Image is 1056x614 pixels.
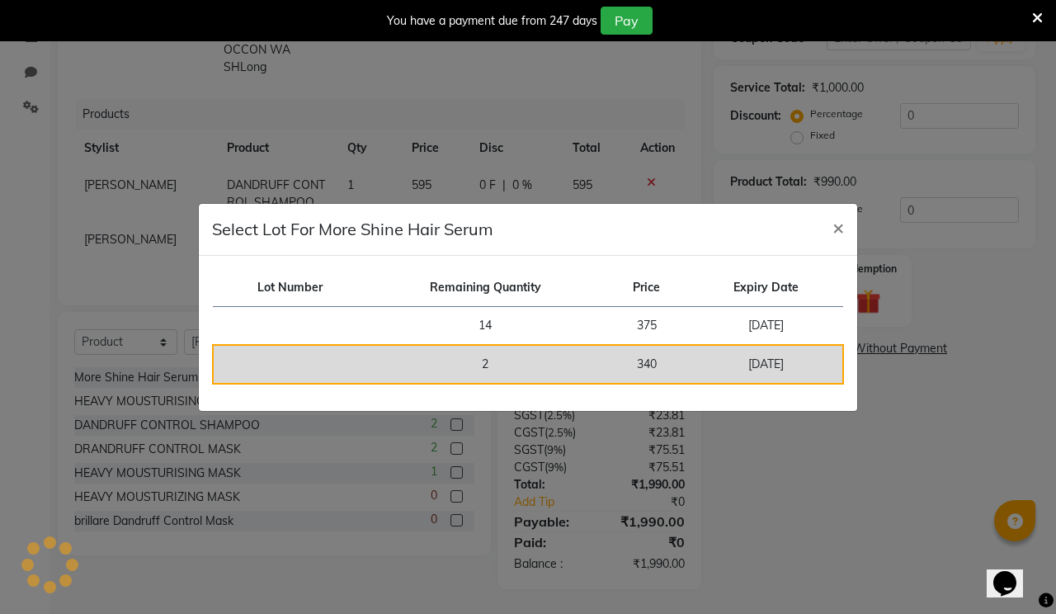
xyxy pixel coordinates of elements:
td: 375 [604,306,689,345]
th: Lot Number [213,269,366,307]
th: Price [604,269,689,307]
td: [DATE] [690,345,844,384]
div: You have a payment due from 247 days [387,12,597,30]
th: Remaining Quantity [366,269,604,307]
iframe: chat widget [987,548,1039,597]
th: Expiry Date [690,269,844,307]
button: Close [819,204,857,250]
button: Pay [601,7,653,35]
td: 2 [366,345,604,384]
span: × [832,215,844,239]
td: 340 [604,345,689,384]
h5: Select Lot For More Shine Hair Serum [212,217,493,242]
td: 14 [366,306,604,345]
td: [DATE] [690,306,844,345]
